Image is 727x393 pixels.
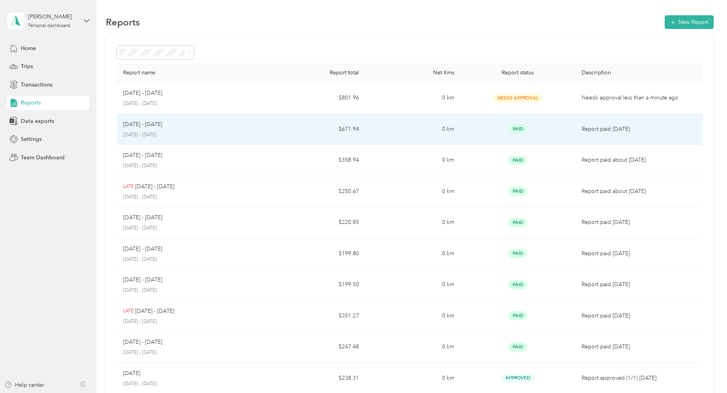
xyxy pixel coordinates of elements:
[135,307,174,315] p: [DATE] - [DATE]
[508,187,527,196] span: Paid
[21,81,53,89] span: Transactions
[123,349,263,356] p: [DATE] - [DATE]
[270,332,365,363] td: $247.48
[582,343,696,351] p: Report paid [DATE]
[21,44,36,52] span: Home
[21,62,33,70] span: Trips
[270,145,365,176] td: $358.94
[508,218,527,227] span: Paid
[467,69,569,76] div: Report status
[123,89,162,97] p: [DATE] - [DATE]
[508,311,527,320] span: Paid
[665,15,714,29] button: New Report
[270,83,365,114] td: $801.96
[508,249,527,258] span: Paid
[582,156,696,164] p: Report paid about [DATE]
[21,99,41,107] span: Reports
[365,114,461,145] td: 0 km
[123,132,263,139] p: [DATE] - [DATE]
[123,183,134,190] p: LATE
[683,349,727,393] iframe: Everlance-gr Chat Button Frame
[365,301,461,332] td: 0 km
[123,338,162,346] p: [DATE] - [DATE]
[582,94,696,102] p: Needs approval less than a minute ago
[123,287,263,294] p: [DATE] - [DATE]
[270,63,365,83] th: Report total
[123,308,134,315] p: LATE
[365,332,461,363] td: 0 km
[501,373,535,382] span: Approved
[365,238,461,270] td: 0 km
[28,23,70,28] div: Personal dashboard
[493,94,542,103] span: Needs Approval
[582,187,696,196] p: Report paid about [DATE]
[123,151,162,160] p: [DATE] - [DATE]
[270,207,365,238] td: $220.85
[365,269,461,301] td: 0 km
[123,100,263,107] p: [DATE] - [DATE]
[582,280,696,289] p: Report paid [DATE]
[582,125,696,133] p: Report paid [DATE]
[28,13,77,21] div: [PERSON_NAME]
[123,120,162,129] p: [DATE] - [DATE]
[21,135,42,143] span: Settings
[365,145,461,176] td: 0 km
[270,238,365,270] td: $199.80
[123,256,263,263] p: [DATE] - [DATE]
[123,225,263,232] p: [DATE] - [DATE]
[270,269,365,301] td: $199.50
[21,117,54,125] span: Data exports
[582,218,696,227] p: Report paid [DATE]
[582,249,696,258] p: Report paid [DATE]
[4,381,44,389] button: Help center
[117,63,270,83] th: Report name
[582,312,696,320] p: Report paid [DATE]
[123,245,162,253] p: [DATE] - [DATE]
[21,153,65,162] span: Team Dashboard
[123,213,162,222] p: [DATE] - [DATE]
[270,114,365,145] td: $671.94
[123,162,263,169] p: [DATE] - [DATE]
[123,276,162,284] p: [DATE] - [DATE]
[106,18,140,26] h1: Reports
[508,280,527,289] span: Paid
[123,318,263,325] p: [DATE] - [DATE]
[508,156,527,165] span: Paid
[365,207,461,238] td: 0 km
[365,83,461,114] td: 0 km
[270,176,365,207] td: $250.67
[582,374,696,382] p: Report approved (1/1) [DATE]
[365,176,461,207] td: 0 km
[123,194,263,201] p: [DATE] - [DATE]
[508,124,527,133] span: Paid
[270,301,365,332] td: $351.27
[123,380,263,388] p: [DATE] - [DATE]
[508,343,527,352] span: Paid
[365,63,461,83] th: Net Kms
[123,369,140,378] p: [DATE]
[135,182,174,191] p: [DATE] - [DATE]
[575,63,703,83] th: Description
